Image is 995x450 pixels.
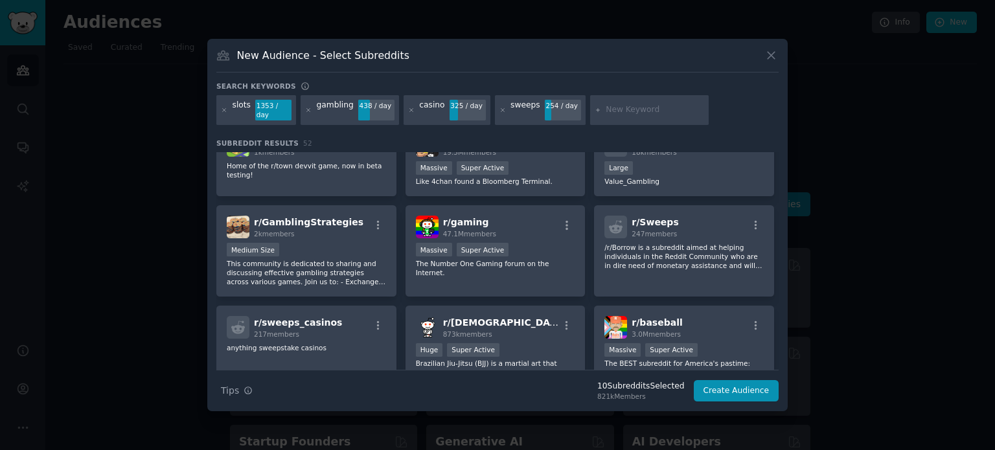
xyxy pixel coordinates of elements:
span: r/ baseball [632,317,682,328]
div: 821k Members [597,392,684,401]
h3: Search keywords [216,82,296,91]
span: 217 members [254,330,299,338]
p: Brazilian Jiu-Jitsu (BJJ) is a martial art that focuses on grappling and ground fighting. /r/bjj ... [416,359,575,386]
p: Like 4chan found a Bloomberg Terminal. [416,177,575,186]
img: bjj [416,316,439,339]
span: r/ GamblingStrategies [254,217,363,227]
div: Super Active [645,343,698,357]
p: The Number One Gaming forum on the Internet. [416,259,575,277]
span: 1k members [254,148,295,156]
span: Tips [221,384,239,398]
span: r/ Sweeps [632,217,678,227]
img: baseball [604,316,627,339]
p: /r/Borrow is a subreddit aimed at helping individuals in the Reddit Community who are in dire nee... [604,243,764,270]
div: Massive [416,243,452,256]
p: Home of the r/town devvit game, now in beta testing! [227,161,386,179]
button: Create Audience [694,380,779,402]
p: The BEST subreddit for America's pastime: baseball. The focus is mainly on MLB, but posts about o... [604,359,764,386]
span: 52 [303,139,312,147]
div: 10 Subreddit s Selected [597,381,684,392]
span: Subreddit Results [216,139,299,148]
p: anything sweepstake casinos [227,343,386,352]
div: 1353 / day [255,100,292,120]
span: 19.5M members [443,148,496,156]
span: 2k members [254,230,295,238]
div: gambling [316,100,353,120]
span: 873k members [443,330,492,338]
p: This community is dedicated to sharing and discussing effective gambling strategies across variou... [227,259,386,286]
input: New Keyword [606,104,704,116]
button: Tips [216,379,257,402]
div: Large [604,161,633,175]
div: Massive [604,343,641,357]
div: Massive [416,161,452,175]
img: gaming [416,216,439,238]
div: Super Active [447,343,499,357]
span: 247 members [632,230,677,238]
div: sweeps [510,100,540,120]
div: Super Active [457,161,509,175]
div: 438 / day [358,100,395,111]
div: Huge [416,343,443,357]
span: 3.0M members [632,330,681,338]
div: 254 / day [545,100,581,111]
span: 18k members [632,148,676,156]
div: casino [419,100,444,120]
div: slots [233,100,251,120]
div: Medium Size [227,243,279,256]
p: Value_Gambling [604,177,764,186]
div: 325 / day [450,100,486,111]
span: r/ [DEMOGRAPHIC_DATA] [443,317,566,328]
span: r/ sweeps_casinos [254,317,342,328]
img: GamblingStrategies [227,216,249,238]
span: 47.1M members [443,230,496,238]
h3: New Audience - Select Subreddits [237,49,409,62]
span: r/ gaming [443,217,489,227]
div: Super Active [457,243,509,256]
